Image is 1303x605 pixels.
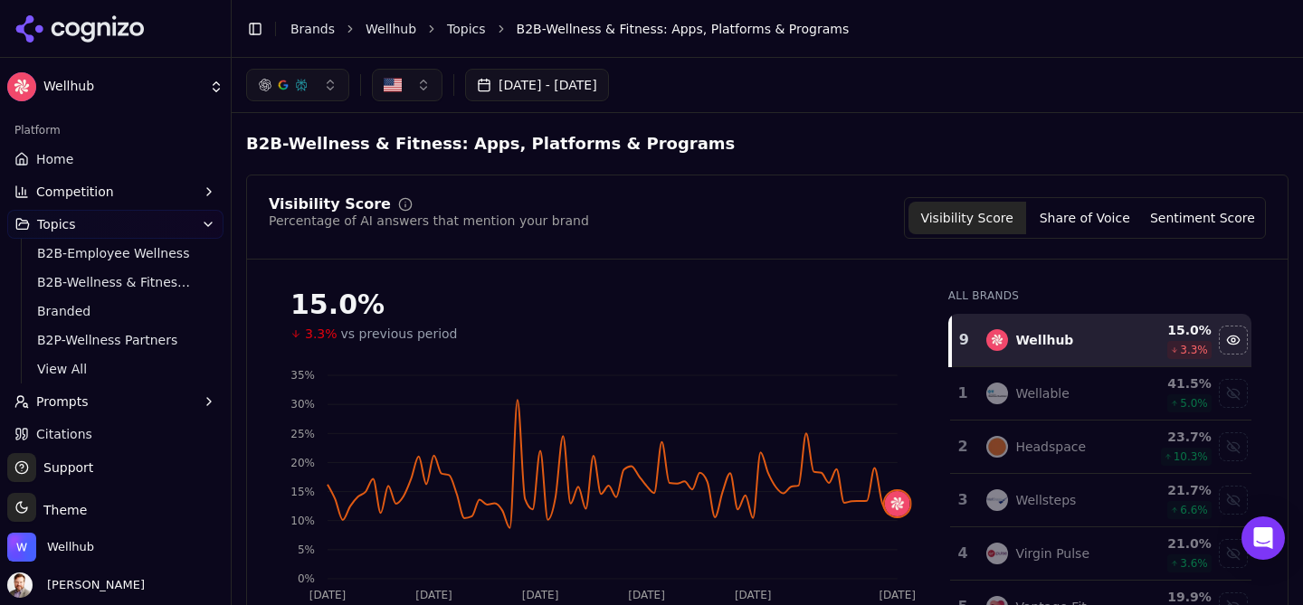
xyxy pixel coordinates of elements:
button: Show virgin pulse data [1219,539,1248,568]
span: Competition [36,183,114,201]
button: Open user button [7,572,145,598]
tspan: 30% [290,398,315,411]
img: wellhub [885,491,910,516]
tspan: [DATE] [522,589,559,601]
img: headspace [986,436,1008,458]
span: Prompts [36,392,89,411]
tspan: 10% [290,515,315,527]
span: [PERSON_NAME] [40,577,145,593]
a: B2P-Wellness Partners [30,327,202,353]
img: Wellhub [7,533,36,562]
span: Branded [37,302,195,320]
button: Prompts [7,387,224,416]
nav: breadcrumb [290,20,1252,38]
tspan: 0% [298,572,315,585]
span: Theme [36,503,87,517]
span: Citations [36,425,92,443]
div: 15.0 % [1136,321,1212,339]
tr: 4virgin pulseVirgin Pulse21.0%3.6%Show virgin pulse data [950,527,1251,581]
div: Visibility Score [269,197,391,212]
img: wellable [986,383,1008,404]
span: Support [36,458,93,477]
span: B2B-Wellness & Fitness: Apps, Platforms & Programs [246,128,767,160]
tspan: 5% [298,544,315,556]
span: Wellhub [47,539,94,555]
div: 23.7 % [1136,428,1212,446]
tr: 2headspaceHeadspace23.7%10.3%Show headspace data [950,421,1251,474]
a: Topics [447,20,486,38]
a: Branded [30,298,202,324]
button: Visibility Score [908,202,1026,234]
tspan: [DATE] [735,589,772,601]
img: Chris Dean [7,572,33,598]
div: Wellsteps [1015,491,1076,509]
button: Show wellsteps data [1219,486,1248,515]
a: View All [30,356,202,382]
tspan: [DATE] [309,589,347,601]
span: 6.6 % [1180,503,1208,517]
span: B2B-Wellness & Fitness: Apps, Platforms & Programs [517,20,850,38]
a: B2B-Employee Wellness [30,241,202,266]
span: Topics [37,215,76,233]
button: Competition [7,177,224,206]
tr: 3wellstepsWellsteps21.7%6.6%Show wellsteps data [950,474,1251,527]
div: 4 [957,543,969,564]
button: Open organization switcher [7,533,94,562]
span: Home [36,150,73,168]
span: View All [37,360,195,378]
tspan: [DATE] [879,589,916,601]
tspan: 20% [290,457,315,469]
button: Hide wellhub data [1219,326,1248,354]
span: 3.3% [305,325,338,343]
a: Wellhub [366,20,416,38]
button: Show headspace data [1219,432,1248,461]
div: 3 [957,489,969,511]
div: Headspace [1015,438,1086,456]
button: Share of Voice [1026,202,1144,234]
a: Brands [290,22,335,36]
a: B2B-Wellness & Fitness: Apps, Platforms & Programs [30,269,202,295]
tspan: [DATE] [415,589,452,601]
a: Home [7,145,224,174]
span: vs previous period [341,325,458,343]
span: B2B-Employee Wellness [37,244,195,262]
button: Show wellable data [1219,379,1248,408]
span: 5.0 % [1180,396,1208,411]
img: virgin pulse [986,543,1008,564]
div: 9 [959,329,969,351]
div: All Brands [948,288,1251,303]
tspan: 35% [290,369,315,382]
img: United States [384,76,402,94]
tspan: 15% [290,486,315,498]
button: [DATE] - [DATE] [465,69,609,101]
span: 3.3 % [1180,343,1208,357]
div: 21.0 % [1136,534,1212,553]
span: B2B-Wellness & Fitness: Apps, Platforms & Programs [246,131,735,156]
div: Platform [7,116,224,145]
div: Open Intercom Messenger [1241,516,1285,560]
div: 15.0% [290,288,912,321]
span: 10.3 % [1174,449,1208,464]
div: Wellable [1015,384,1069,402]
div: 1 [957,383,969,404]
img: wellsteps [986,489,1008,511]
img: wellhub [986,329,1008,351]
span: 3.6 % [1180,556,1208,571]
div: Wellhub [1015,331,1073,349]
span: Wellhub [43,79,202,95]
tspan: [DATE] [628,589,665,601]
div: 21.7 % [1136,481,1212,499]
div: 2 [957,436,969,458]
tspan: 25% [290,428,315,440]
div: Virgin Pulse [1015,544,1089,562]
div: 41.5 % [1136,374,1212,392]
span: B2B-Wellness & Fitness: Apps, Platforms & Programs [37,273,195,291]
button: Topics [7,210,224,239]
tr: 9wellhubWellhub15.0%3.3%Hide wellhub data [950,314,1251,367]
a: Citations [7,420,224,449]
tr: 1wellableWellable41.5%5.0%Show wellable data [950,367,1251,421]
img: Wellhub [7,72,36,101]
span: B2P-Wellness Partners [37,331,195,349]
button: Sentiment Score [1144,202,1261,234]
div: Percentage of AI answers that mention your brand [269,212,589,230]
